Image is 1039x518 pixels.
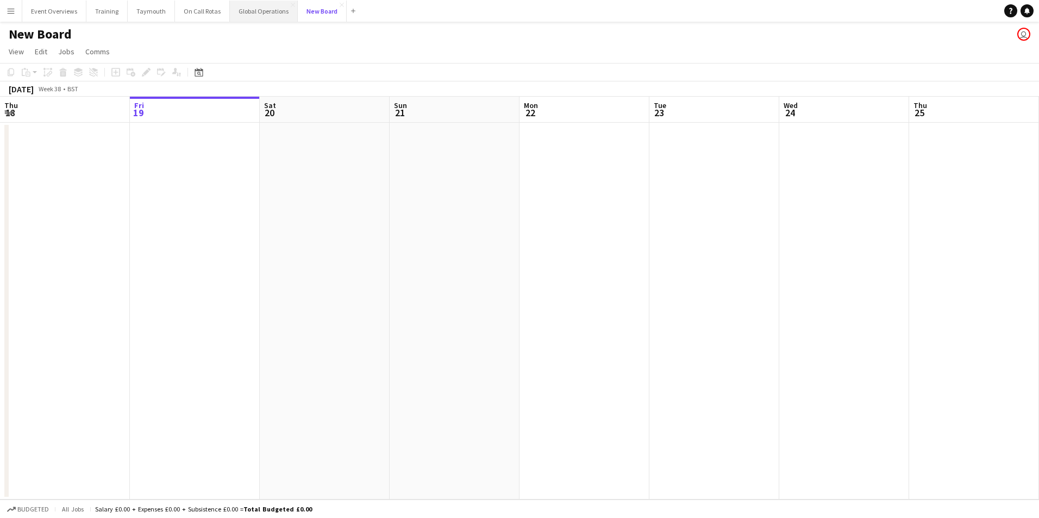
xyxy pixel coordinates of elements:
a: View [4,45,28,59]
span: All jobs [60,505,86,513]
button: On Call Rotas [175,1,230,22]
span: 24 [782,106,798,119]
a: Jobs [54,45,79,59]
span: Comms [85,47,110,56]
span: 19 [133,106,144,119]
span: Sun [394,100,407,110]
span: Thu [913,100,927,110]
div: [DATE] [9,84,34,94]
span: 20 [262,106,276,119]
div: BST [67,85,78,93]
span: Sat [264,100,276,110]
span: Tue [654,100,666,110]
span: Mon [524,100,538,110]
button: Event Overviews [22,1,86,22]
span: Jobs [58,47,74,56]
button: Training [86,1,128,22]
button: New Board [298,1,347,22]
span: Total Budgeted £0.00 [243,505,312,513]
span: 18 [3,106,18,119]
button: Budgeted [5,503,51,515]
span: Fri [134,100,144,110]
a: Comms [81,45,114,59]
button: Taymouth [128,1,175,22]
app-user-avatar: Operations Team [1017,28,1030,41]
span: Wed [784,100,798,110]
span: Edit [35,47,47,56]
a: Edit [30,45,52,59]
button: Global Operations [230,1,298,22]
span: 25 [912,106,927,119]
div: Salary £0.00 + Expenses £0.00 + Subsistence £0.00 = [95,505,312,513]
span: Week 38 [36,85,63,93]
span: 22 [522,106,538,119]
span: Thu [4,100,18,110]
span: 23 [652,106,666,119]
h1: New Board [9,26,72,42]
span: 21 [392,106,407,119]
span: Budgeted [17,506,49,513]
span: View [9,47,24,56]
